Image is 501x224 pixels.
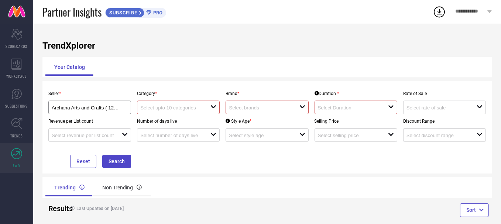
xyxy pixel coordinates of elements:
p: Revenue per List count [48,119,131,124]
span: PRO [151,10,162,15]
button: Sort [460,203,489,217]
input: Select selling price [318,133,381,138]
div: Non Trending [93,179,151,196]
button: Search [102,155,131,168]
input: Select style age [229,133,292,138]
p: Brand [226,91,308,96]
div: Archana Arts and Crafts ( 12948 ) [52,104,128,111]
input: Select discount range [406,133,470,138]
span: SUGGESTIONS [6,103,28,109]
span: TRENDS [10,133,23,139]
input: Select revenue per list count [52,133,115,138]
a: SUBSCRIBEPRO [105,6,166,18]
div: Your Catalog [45,58,94,76]
div: Trending [45,179,93,196]
p: Rate of Sale [403,91,486,96]
input: Select rate of sale [406,105,470,111]
input: Select number of days live [140,133,203,138]
h2: Results [48,204,61,213]
span: FWD [13,163,20,168]
span: WORKSPACE [7,73,27,79]
p: Seller [48,91,131,96]
p: Number of days live [137,119,220,124]
p: Discount Range [403,119,486,124]
div: Open download list [433,5,446,18]
span: Partner Insights [42,4,102,20]
span: SUBSCRIBE [106,10,139,15]
div: Duration [315,91,339,96]
span: SCORECARDS [6,43,28,49]
p: Selling Price [315,119,397,124]
h4: Last Updated on [DATE] [66,206,243,211]
input: Select Duration [318,105,381,111]
input: Select brands [229,105,292,111]
input: Select upto 10 categories [140,105,203,111]
button: Reset [70,155,96,168]
div: Style Age [226,119,251,124]
p: Category [137,91,220,96]
h1: TrendXplorer [42,41,492,51]
input: Select seller [52,105,120,111]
